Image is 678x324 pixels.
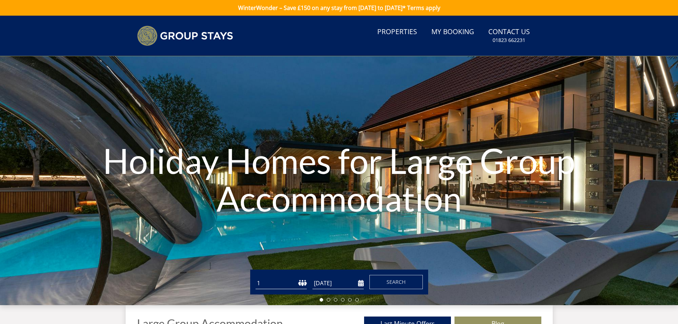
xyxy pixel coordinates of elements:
h1: Holiday Homes for Large Group Accommodation [102,128,577,231]
img: Group Stays [137,26,233,46]
small: 01823 662231 [493,37,525,44]
a: My Booking [429,24,477,40]
button: Search [369,275,423,289]
a: Contact Us01823 662231 [485,24,533,47]
input: Arrival Date [312,277,364,289]
a: Properties [374,24,420,40]
span: Search [387,278,406,285]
